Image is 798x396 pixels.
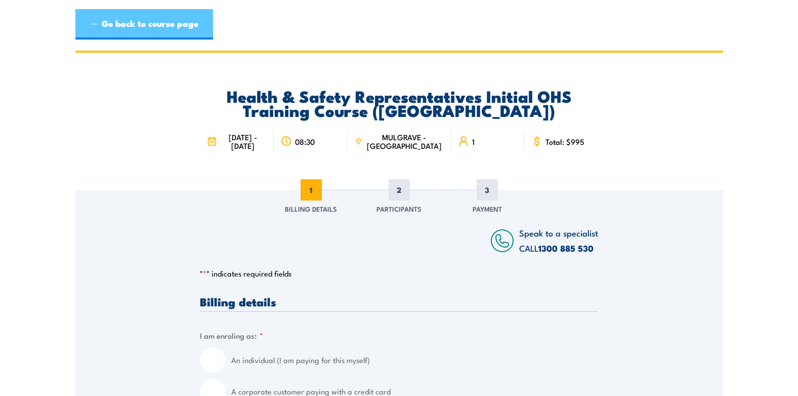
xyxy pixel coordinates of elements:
[538,242,594,255] a: 1300 885 530
[231,347,598,373] label: An individual (I am paying for this myself)
[473,204,502,214] span: Payment
[295,137,315,146] span: 08:30
[200,296,598,307] h3: Billing details
[389,179,410,201] span: 2
[545,137,584,146] span: Total: $995
[220,133,267,150] span: [DATE] - [DATE]
[285,204,337,214] span: Billing Details
[477,179,498,201] span: 3
[472,137,475,146] span: 1
[519,226,598,254] span: Speak to a specialist CALL
[75,9,213,39] a: ← Go back to course page
[301,179,322,201] span: 1
[200,330,263,341] legend: I am enroling as:
[365,133,444,150] span: MULGRAVE - [GEOGRAPHIC_DATA]
[376,204,422,214] span: Participants
[200,89,598,117] h2: Health & Safety Representatives Initial OHS Training Course ([GEOGRAPHIC_DATA])
[200,268,598,279] p: " " indicates required fields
